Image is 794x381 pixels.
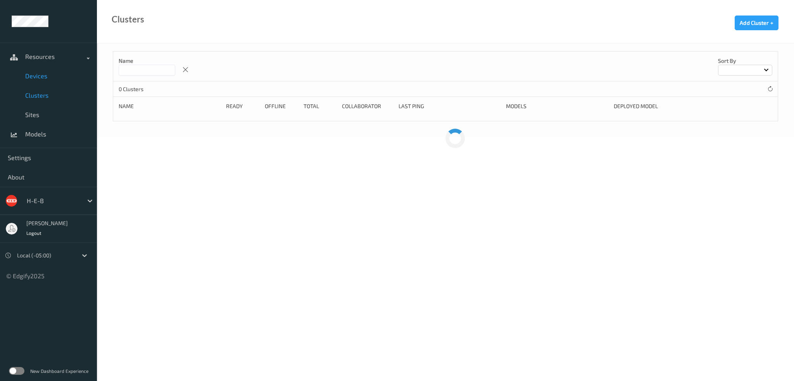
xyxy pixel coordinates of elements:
p: Sort by [718,57,772,65]
div: Clusters [112,16,144,23]
div: Last Ping [399,102,501,110]
p: Name [119,57,175,65]
div: Collaborator [342,102,393,110]
div: Name [119,102,221,110]
p: 0 Clusters [119,85,177,93]
div: Models [506,102,608,110]
div: Offline [265,102,298,110]
div: Ready [226,102,259,110]
div: Total [304,102,337,110]
div: Deployed model [614,102,716,110]
button: Add Cluster + [735,16,778,30]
